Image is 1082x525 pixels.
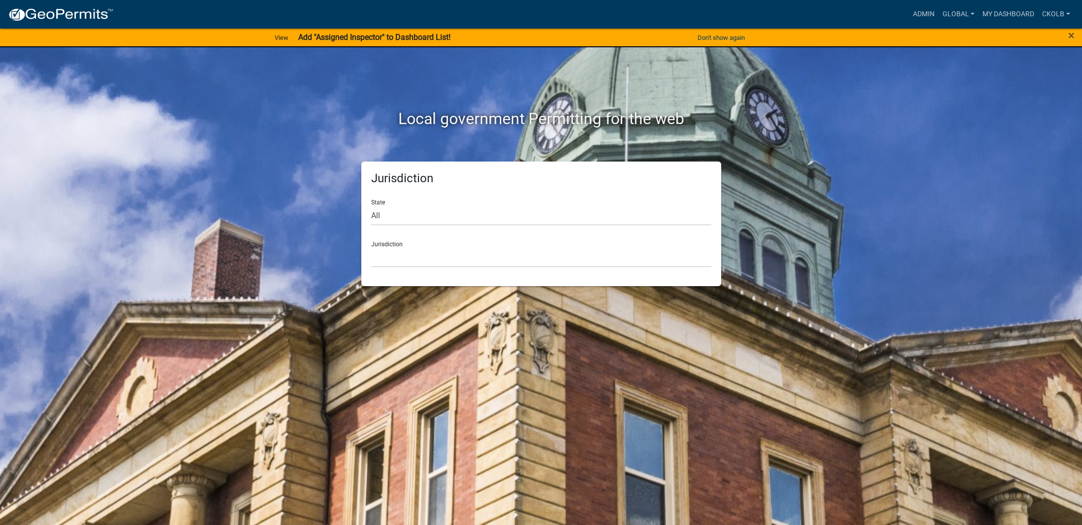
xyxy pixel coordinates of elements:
a: ckolb [1038,5,1074,24]
h2: Local government Permitting for the web [268,109,815,128]
a: My Dashboard [978,5,1038,24]
strong: Add "Assigned Inspector" to Dashboard List! [298,33,451,42]
a: Global [939,5,979,24]
button: Don't show again [694,30,749,46]
button: Close [1068,30,1075,41]
span: × [1068,29,1075,42]
a: Admin [909,5,939,24]
a: View [271,30,292,46]
h5: Jurisdiction [371,171,711,186]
